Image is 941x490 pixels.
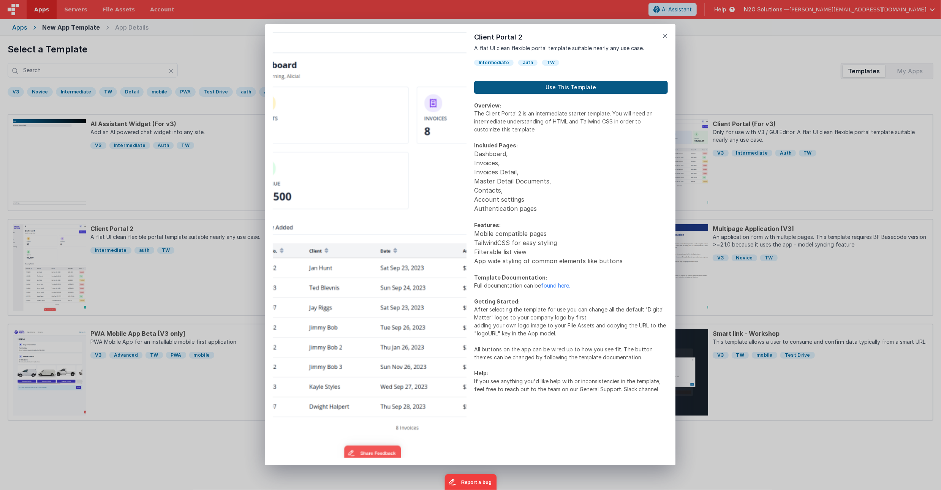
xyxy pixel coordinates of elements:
[474,150,508,158] span: Dashboard,
[474,110,653,133] span: The Client Portal 2 is an intermediate starter template. You will need an intermediate understand...
[474,282,541,289] span: Full documentation can be
[474,248,527,256] span: Filterable list view
[474,177,551,185] span: Master Detail Documents,
[474,370,488,376] strong: Help:
[474,44,668,52] p: A flat UI clean flexible portal template suitable nearly any use case.
[474,230,547,237] span: Mobile compatible pages
[474,257,623,265] span: App wide styling of common elements like buttons
[444,474,497,490] iframe: Marker.io feedback button
[474,159,500,167] span: Invoices,
[474,306,664,321] span: After selecting the template for use you can change all the default 'Digital Matter' logos to you...
[474,205,537,212] span: Authentication pages
[474,168,519,176] span: Invoices Detail,
[541,282,570,289] a: found here.
[474,239,557,247] span: TailwindCSS for easy styling
[474,274,547,281] strong: Template Documentation:
[474,222,501,228] strong: Features:
[474,322,666,337] span: adding your own logo image to your File Assets and copying the URL to the "logoURL" key in the Ap...
[474,32,668,43] h1: Client Portal 2
[518,60,538,66] div: auth
[474,81,668,94] button: Use This Template
[542,60,559,66] div: TW
[474,60,514,66] div: Intermediate
[474,196,524,203] span: Account settings
[474,378,661,392] span: If you see anything you'd like help with or inconsistencies in the template, feel free to reach o...
[474,298,520,305] strong: Getting Started:
[474,187,503,194] span: Contacts,
[474,102,501,109] strong: Overview:
[474,346,653,360] span: All buttons on the app can be wired up to how you see fit. The button themes can be changed by fo...
[474,142,518,149] strong: Included Pages:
